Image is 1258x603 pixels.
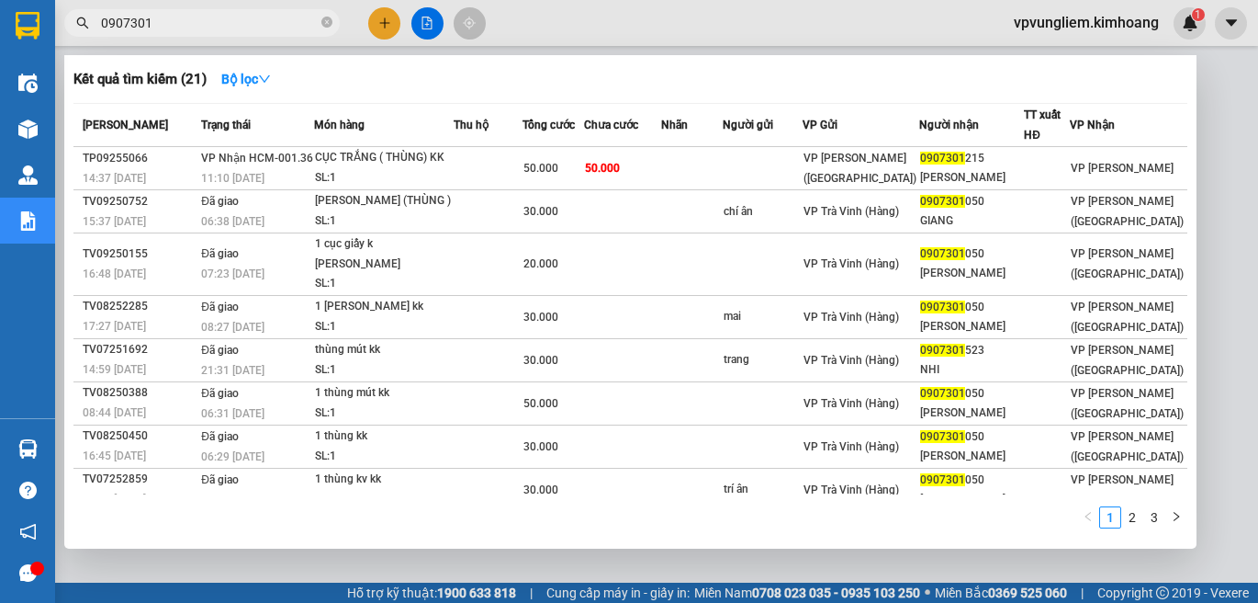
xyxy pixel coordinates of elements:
[803,311,899,324] span: VP Trà Vinh (Hàng)
[315,168,453,188] div: SL: 1
[920,317,1023,336] div: [PERSON_NAME]
[1165,506,1187,529] li: Next Page
[920,245,1023,264] div: 050
[201,473,239,486] span: Đã giao
[920,360,1023,380] div: NHI
[201,119,251,131] span: Trạng thái
[201,172,264,185] span: 11:10 [DATE]
[803,119,837,131] span: VP Gửi
[18,211,38,231] img: solution-icon
[1083,511,1094,522] span: left
[315,148,453,168] div: CỤC TRẮNG ( THÙNG) KK
[83,149,196,168] div: TP09255066
[803,440,899,453] span: VP Trà Vinh (Hàng)
[83,449,146,462] span: 16:45 [DATE]
[920,473,965,486] span: 0907301
[1077,506,1099,529] button: left
[83,215,146,228] span: 15:37 [DATE]
[258,73,271,85] span: down
[920,471,1023,490] div: 050
[83,427,196,446] div: TV08250450
[920,152,965,165] span: 0907301
[315,191,453,211] div: [PERSON_NAME] (THÙNG )
[920,192,1023,211] div: 050
[1171,511,1182,522] span: right
[523,440,558,453] span: 30.000
[83,119,168,131] span: [PERSON_NAME]
[1070,119,1115,131] span: VP Nhận
[1144,507,1164,528] a: 3
[83,320,146,333] span: 17:27 [DATE]
[523,354,558,367] span: 30.000
[201,195,239,208] span: Đã giao
[201,247,239,260] span: Đã giao
[920,387,965,400] span: 0907301
[18,165,38,185] img: warehouse-icon
[920,341,1023,360] div: 523
[920,404,1023,423] div: [PERSON_NAME]
[315,297,453,317] div: 1 [PERSON_NAME] kk
[920,149,1023,168] div: 215
[201,301,239,313] span: Đã giao
[1122,507,1142,528] a: 2
[315,234,453,274] div: 1 cục giấy k [PERSON_NAME]
[1077,506,1099,529] li: Previous Page
[83,297,196,316] div: TV08252285
[18,74,38,93] img: warehouse-icon
[314,119,365,131] span: Món hàng
[1071,344,1184,377] span: VP [PERSON_NAME] ([GEOGRAPHIC_DATA])
[83,267,146,280] span: 16:48 [DATE]
[18,119,38,139] img: warehouse-icon
[201,387,239,400] span: Đã giao
[76,17,89,29] span: search
[920,427,1023,447] div: 050
[221,72,271,86] strong: Bộ lọc
[83,363,146,376] span: 14:59 [DATE]
[101,13,318,33] input: Tìm tên, số ĐT hoặc mã đơn
[920,168,1023,188] div: [PERSON_NAME]
[1024,108,1061,142] span: TT xuất HĐ
[315,490,453,510] div: SL: 1
[201,364,264,377] span: 21:31 [DATE]
[201,344,239,357] span: Đã giao
[1143,506,1165,529] li: 3
[201,494,264,506] span: 09:56 [DATE]
[920,211,1023,231] div: GIANG
[201,152,313,165] span: VP Nhận HCM-001.36
[18,439,38,459] img: warehouse-icon
[201,321,264,334] span: 08:27 [DATE]
[315,447,453,467] div: SL: 1
[19,564,37,582] span: message
[83,406,146,419] span: 08:44 [DATE]
[1121,506,1143,529] li: 2
[920,264,1023,283] div: [PERSON_NAME]
[803,152,916,185] span: VP [PERSON_NAME] ([GEOGRAPHIC_DATA])
[523,484,558,496] span: 30.000
[83,470,196,489] div: TV07252859
[201,450,264,463] span: 06:29 [DATE]
[920,247,965,260] span: 0907301
[724,202,801,222] div: chí ân
[1071,162,1174,175] span: VP [PERSON_NAME]
[1071,387,1184,420] span: VP [PERSON_NAME] ([GEOGRAPHIC_DATA])
[920,384,1023,404] div: 050
[920,301,965,313] span: 0907301
[1071,473,1184,506] span: VP [PERSON_NAME] ([GEOGRAPHIC_DATA])
[19,523,37,540] span: notification
[201,267,264,280] span: 07:23 [DATE]
[315,404,453,424] div: SL: 1
[920,298,1023,317] div: 050
[83,245,196,264] div: TV09250155
[321,15,332,32] span: close-circle
[724,307,801,326] div: mai
[1071,195,1184,228] span: VP [PERSON_NAME] ([GEOGRAPHIC_DATA])
[920,490,1023,509] div: [PERSON_NAME]
[201,430,239,443] span: Đã giao
[16,12,39,40] img: logo-vxr
[73,70,207,89] h3: Kết quả tìm kiếm ( 21 )
[1071,301,1184,334] span: VP [PERSON_NAME] ([GEOGRAPHIC_DATA])
[315,211,453,232] div: SL: 1
[315,340,453,360] div: thùng mút kk
[207,64,286,94] button: Bộ lọcdown
[315,317,453,337] div: SL: 1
